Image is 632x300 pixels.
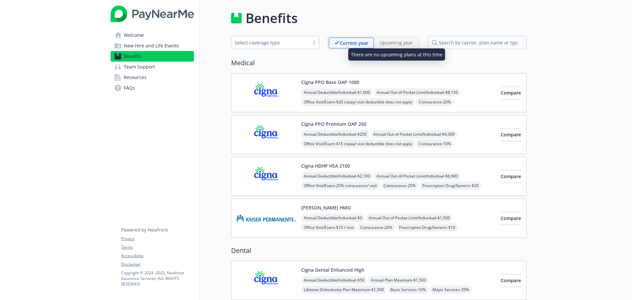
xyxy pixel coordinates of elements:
a: Team Support [111,62,194,72]
span: Annual Deductible/Individual - $50 [301,276,367,284]
img: CIGNA carrier logo [237,162,296,190]
span: Annual Out-of-Pocket Limit/Individual - $6,900 [374,172,461,180]
button: Cigna PPO Premium OAP 250 [301,121,366,127]
span: New Hire and Life Events [124,41,179,51]
button: Compare [501,170,521,183]
p: Current year [340,40,368,46]
input: search by carrier, plan name or type [428,36,527,49]
span: Compare [501,215,521,221]
span: Annual Deductible/Individual - $2,100 [301,172,373,180]
a: Privacy [121,236,194,242]
span: Annual Out-of-Pocket Limit/Individual - $8,150 [374,88,461,96]
span: Upcoming year [374,38,418,48]
a: Benefits [111,51,194,62]
span: Resources [124,72,146,83]
span: Office Visit/Exam - 25% coinsurance/ visit [301,181,380,190]
span: Annual Out-of-Pocket Limit/Individual - $4,300 [371,130,457,138]
span: Annual Plan Maximum - $1,500 [368,276,429,284]
a: Welcome [111,30,194,41]
button: Compare [501,86,521,99]
a: Accessibility [121,253,194,259]
img: CIGNA carrier logo [237,121,296,149]
span: Prescription Drug/Generic - $10 [396,223,458,232]
span: Welcome [124,30,144,41]
span: Office Visit/Exam - $15 copay/ visit deductible does not apply [301,140,415,148]
span: Basic Services - 10% [388,286,429,294]
button: Cigna PPO Base OAP 1000 [301,79,359,86]
span: Coinsurance - 20% [416,98,454,106]
h2: Dental [231,246,527,256]
h2: Medical [231,58,527,68]
img: CIGNA carrier logo [237,79,296,107]
span: Coinsurance - 20% [357,223,395,232]
img: Kaiser Permanente Insurance Company carrier logo [237,204,296,232]
span: Annual Deductible/Individual - $0 [301,214,365,222]
p: Copyright © 2024 - 2025 , Newfront Insurance Services, ALL RIGHTS RESERVED [121,270,194,287]
span: Office Visit/Exam - $15 / visit [301,223,356,232]
h1: Benefits [246,8,298,28]
div: Select coverage type [235,39,306,46]
span: Benefits [124,51,142,62]
span: Compare [501,277,521,284]
button: Compare [501,128,521,141]
span: Annual Out-of-Pocket Limit/Individual - $1,500 [366,214,453,222]
img: CIGNA carrier logo [237,266,296,294]
span: Coinsurance - 25% [381,181,418,190]
span: Team Support [124,62,155,72]
button: Compare [501,274,521,287]
span: Compare [501,131,521,138]
span: Coinsurance - 10% [416,140,454,148]
span: Lifetime Orthodontia Plan Maximum - $1,500 [301,286,386,294]
button: Cigna Dental Enhanced High [301,266,364,273]
span: Office Visit/Exam - $20 copay/ visit deductible does not apply [301,98,415,106]
a: Terms [121,244,194,250]
span: Annual Deductible/Individual - $1,000 [301,88,373,96]
button: Compare [501,212,521,225]
p: Upcoming year [380,39,413,46]
button: Cigna HDHP HSA 2100 [301,162,350,169]
span: Prescription Drug/Generic - $20 [420,181,481,190]
a: Disclaimer [121,261,194,267]
span: Annual Deductible/Individual - $250 [301,130,369,138]
span: Compare [501,90,521,96]
span: Compare [501,173,521,179]
button: [PERSON_NAME] HMO [301,204,351,211]
a: Resources [111,72,194,83]
a: FAQs [111,83,194,93]
span: Major Services - 35% [430,286,472,294]
span: FAQs [124,83,135,93]
a: New Hire and Life Events [111,41,194,51]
